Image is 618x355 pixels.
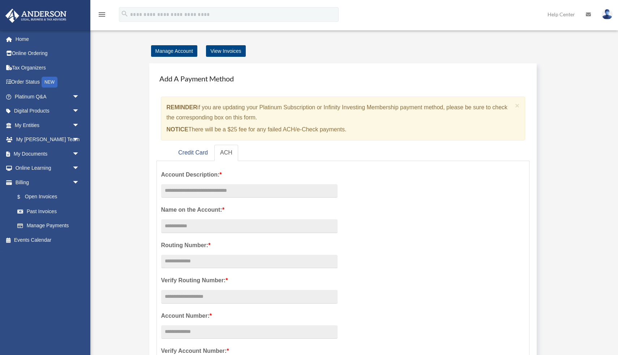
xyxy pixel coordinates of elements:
a: ACH [214,145,238,161]
strong: NOTICE [167,126,188,132]
a: Digital Productsarrow_drop_down [5,104,90,118]
a: Manage Account [151,45,197,57]
button: Close [515,102,520,109]
a: Tax Organizers [5,60,90,75]
span: arrow_drop_down [72,89,87,104]
strong: REMINDER [167,104,197,110]
img: User Pic [602,9,613,20]
label: Routing Number: [161,240,338,250]
i: search [121,10,129,18]
a: Online Learningarrow_drop_down [5,161,90,176]
span: arrow_drop_down [72,175,87,190]
div: NEW [42,77,57,88]
span: arrow_drop_down [72,147,87,161]
label: Verify Routing Number: [161,275,338,286]
span: arrow_drop_down [72,118,87,133]
a: menu [98,13,106,19]
a: Platinum Q&Aarrow_drop_down [5,89,90,104]
a: Past Invoices [10,204,90,219]
a: My Documentsarrow_drop_down [5,147,90,161]
label: Name on the Account: [161,205,338,215]
span: arrow_drop_down [72,161,87,176]
div: if you are updating your Platinum Subscription or Infinity Investing Membership payment method, p... [161,97,525,140]
p: There will be a $25 fee for any failed ACH/e-Check payments. [167,124,512,135]
a: Manage Payments [10,219,87,233]
i: menu [98,10,106,19]
span: arrow_drop_down [72,104,87,119]
a: $Open Invoices [10,190,90,204]
a: Online Ordering [5,46,90,61]
a: View Invoices [206,45,245,57]
a: Order StatusNEW [5,75,90,90]
a: Credit Card [172,145,214,161]
a: Billingarrow_drop_down [5,175,90,190]
a: My Entitiesarrow_drop_down [5,118,90,132]
span: × [515,101,520,110]
a: My [PERSON_NAME] Teamarrow_drop_down [5,132,90,147]
span: $ [21,193,25,202]
h4: Add A Payment Method [156,71,530,86]
a: Events Calendar [5,233,90,247]
img: Anderson Advisors Platinum Portal [3,9,69,23]
a: Home [5,32,90,46]
label: Account Description: [161,170,338,180]
label: Account Number: [161,311,338,321]
span: arrow_drop_down [72,132,87,147]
